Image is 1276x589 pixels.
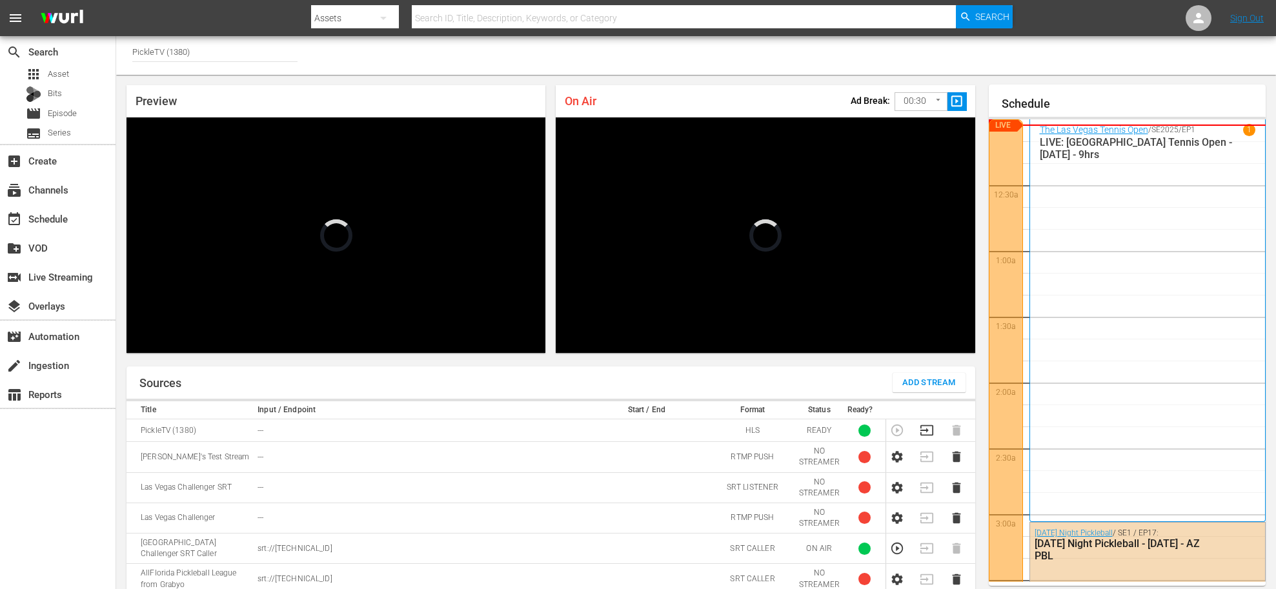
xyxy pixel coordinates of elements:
span: slideshow_sharp [949,94,964,109]
p: EP1 [1182,125,1195,134]
button: Configure [890,481,904,495]
td: [PERSON_NAME]'s Test Stream [127,442,254,472]
button: Search [956,5,1013,28]
span: Reports [6,387,22,403]
p: SE2025 / [1151,125,1182,134]
div: 00:30 [895,89,947,114]
button: Delete [949,572,964,586]
td: SRT LISTENER [710,472,795,503]
button: Configure [890,511,904,525]
td: READY [795,419,844,442]
td: --- [254,503,583,533]
span: Episode [26,106,41,121]
span: Channels [6,183,22,198]
span: Bits [48,87,62,100]
img: ans4CAIJ8jUAAAAAAAAAAAAAAAAAAAAAAAAgQb4GAAAAAAAAAAAAAAAAAAAAAAAAJMjXAAAAAAAAAAAAAAAAAAAAAAAAgAT5G... [31,3,93,34]
span: Preview [136,94,177,108]
div: Bits [26,86,41,102]
button: Add Stream [893,373,966,392]
td: RTMP PUSH [710,442,795,472]
button: Preview Stream [890,541,904,555]
td: SRT CALLER [710,534,795,564]
td: ON AIR [795,534,844,564]
th: Status [795,401,844,419]
p: srt://[TECHNICAL_ID] [258,543,579,554]
td: --- [254,442,583,472]
td: [GEOGRAPHIC_DATA] Challenger SRT Caller [127,534,254,564]
span: Schedule [6,212,22,227]
span: Series [26,126,41,141]
span: VOD [6,241,22,256]
div: [DATE] Night Pickleball - [DATE] - AZ PBL [1035,537,1201,562]
td: PickleTV (1380) [127,419,254,442]
td: HLS [710,419,795,442]
td: Las Vegas Challenger SRT [127,472,254,503]
a: Sign Out [1230,13,1264,23]
span: Series [48,126,71,139]
a: [DATE] Night Pickleball [1035,528,1113,537]
div: Video Player [127,117,545,353]
span: Episode [48,107,77,120]
span: Automation [6,329,22,344]
td: NO STREAMER [795,472,844,503]
span: Asset [48,68,69,81]
th: Title [127,401,254,419]
td: --- [254,472,583,503]
div: Video Player [556,117,975,353]
span: Search [975,5,1009,28]
td: NO STREAMER [795,442,844,472]
td: Las Vegas Challenger [127,503,254,533]
span: Live Streaming [6,270,22,285]
span: Ingestion [6,358,22,374]
span: Search [6,45,22,60]
h1: Schedule [1002,97,1266,110]
td: RTMP PUSH [710,503,795,533]
th: Start / End [583,401,710,419]
button: Configure [890,572,904,586]
span: Overlays [6,299,22,314]
th: Ready? [844,401,886,419]
p: 1 [1247,125,1251,134]
div: / SE1 / EP17: [1035,528,1201,562]
p: LIVE: [GEOGRAPHIC_DATA] Tennis Open - [DATE] - 9hrs [1040,136,1256,161]
td: NO STREAMER [795,503,844,533]
th: Format [710,401,795,419]
span: menu [8,10,23,26]
p: / [1148,125,1151,134]
button: Configure [890,450,904,464]
p: Ad Break: [851,95,890,106]
span: On Air [565,94,596,108]
span: Asset [26,66,41,82]
a: The Las Vegas Tennis Open [1040,125,1148,135]
span: Create [6,154,22,169]
span: Add Stream [902,375,956,390]
td: --- [254,419,583,442]
button: Delete [949,511,964,525]
th: Input / Endpoint [254,401,583,419]
h1: Sources [139,377,181,390]
p: srt://[TECHNICAL_ID] [258,574,579,584]
button: Delete [949,450,964,464]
